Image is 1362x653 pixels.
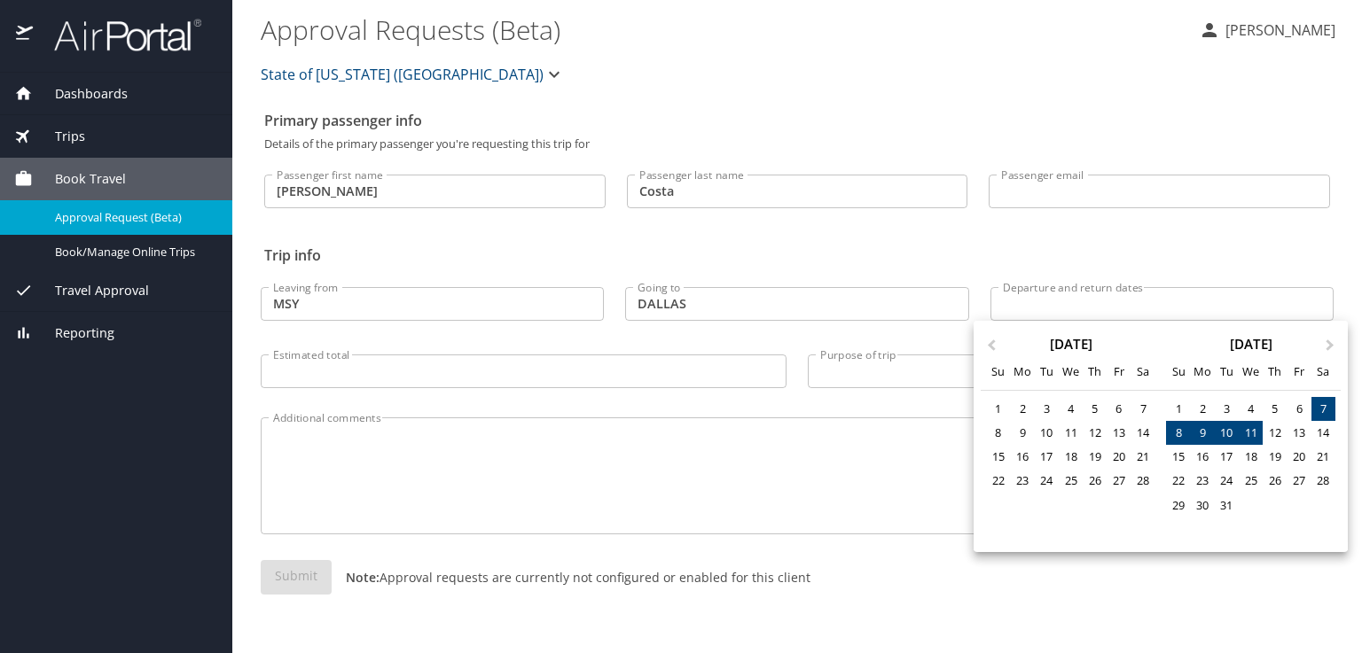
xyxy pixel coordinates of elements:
[1239,469,1263,493] div: Choose Wednesday, March 25th, 2026
[1239,445,1263,469] div: Choose Wednesday, March 18th, 2026
[1083,421,1107,445] div: Choose Thursday, February 12th, 2026
[1166,397,1190,421] div: Choose Sunday, March 1st, 2026
[1011,360,1035,384] div: Mo
[1059,397,1083,421] div: Choose Wednesday, February 4th, 2026
[1239,397,1263,421] div: Choose Wednesday, March 4th, 2026
[1011,397,1035,421] div: Choose Monday, February 2nd, 2026
[1083,397,1107,421] div: Choose Thursday, February 5th, 2026
[1035,360,1059,384] div: Tu
[1215,494,1239,517] div: Choose Tuesday, March 31st, 2026
[981,338,1161,351] div: [DATE]
[1107,469,1131,493] div: Choose Friday, February 27th, 2026
[1011,445,1035,469] div: Choose Monday, February 16th, 2026
[1191,421,1215,445] div: Choose Monday, March 9th, 2026
[1263,421,1287,445] div: Choose Thursday, March 12th, 2026
[1311,397,1335,421] div: Choose Saturday, March 7th, 2026
[1059,421,1083,445] div: Choose Wednesday, February 11th, 2026
[1083,360,1107,384] div: Th
[1191,469,1215,493] div: Choose Monday, March 23rd, 2026
[1311,469,1335,493] div: Choose Saturday, March 28th, 2026
[1263,360,1287,384] div: Th
[1191,494,1215,517] div: Choose Monday, March 30th, 2026
[1287,469,1311,493] div: Choose Friday, March 27th, 2026
[1059,445,1083,469] div: Choose Wednesday, February 18th, 2026
[1059,360,1083,384] div: We
[1311,360,1335,384] div: Sa
[1059,469,1083,493] div: Choose Wednesday, February 25th, 2026
[1191,360,1215,384] div: Mo
[1083,445,1107,469] div: Choose Thursday, February 19th, 2026
[1131,397,1155,421] div: Choose Saturday, February 7th, 2026
[1215,397,1239,421] div: Choose Tuesday, March 3rd, 2026
[986,421,1010,445] div: Choose Sunday, February 8th, 2026
[1215,445,1239,469] div: Choose Tuesday, March 17th, 2026
[1166,469,1190,493] div: Choose Sunday, March 22nd, 2026
[1287,421,1311,445] div: Choose Friday, March 13th, 2026
[1011,469,1035,493] div: Choose Monday, February 23rd, 2026
[1011,421,1035,445] div: Choose Monday, February 9th, 2026
[1215,469,1239,493] div: Choose Tuesday, March 24th, 2026
[1191,445,1215,469] div: Choose Monday, March 16th, 2026
[1263,445,1287,469] div: Choose Thursday, March 19th, 2026
[1131,445,1155,469] div: Choose Saturday, February 21st, 2026
[1287,397,1311,421] div: Choose Friday, March 6th, 2026
[1107,421,1131,445] div: Choose Friday, February 13th, 2026
[1287,445,1311,469] div: Choose Friday, March 20th, 2026
[1191,397,1215,421] div: Choose Monday, March 2nd, 2026
[1311,445,1335,469] div: Choose Saturday, March 21st, 2026
[1311,421,1335,445] div: Choose Saturday, March 14th, 2026
[1161,338,1341,351] div: [DATE]
[1131,469,1155,493] div: Choose Saturday, February 28th, 2026
[1318,323,1346,351] button: Next Month
[1035,421,1059,445] div: Choose Tuesday, February 10th, 2026
[1166,494,1190,517] div: Choose Sunday, March 29th, 2026
[975,323,1004,351] button: Previous Month
[1263,397,1287,421] div: Choose Thursday, March 5th, 2026
[1239,360,1263,384] div: We
[1215,360,1239,384] div: Tu
[1166,397,1335,541] div: month 2026-03
[986,469,1010,493] div: Choose Sunday, February 22nd, 2026
[1263,469,1287,493] div: Choose Thursday, March 26th, 2026
[1083,469,1107,493] div: Choose Thursday, February 26th, 2026
[1131,421,1155,445] div: Choose Saturday, February 14th, 2026
[1166,360,1190,384] div: Su
[1215,421,1239,445] div: Choose Tuesday, March 10th, 2026
[1035,397,1059,421] div: Choose Tuesday, February 3rd, 2026
[986,445,1010,469] div: Choose Sunday, February 15th, 2026
[1166,445,1190,469] div: Choose Sunday, March 15th, 2026
[1035,469,1059,493] div: Choose Tuesday, February 24th, 2026
[1107,397,1131,421] div: Choose Friday, February 6th, 2026
[986,397,1155,529] div: month 2026-02
[1035,445,1059,469] div: Choose Tuesday, February 17th, 2026
[1166,421,1190,445] div: Choose Sunday, March 8th, 2026
[986,360,1010,384] div: Su
[1107,445,1131,469] div: Choose Friday, February 20th, 2026
[1239,421,1263,445] div: Choose Wednesday, March 11th, 2026
[1131,360,1155,384] div: Sa
[986,397,1010,421] div: Choose Sunday, February 1st, 2026
[1287,360,1311,384] div: Fr
[1107,360,1131,384] div: Fr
